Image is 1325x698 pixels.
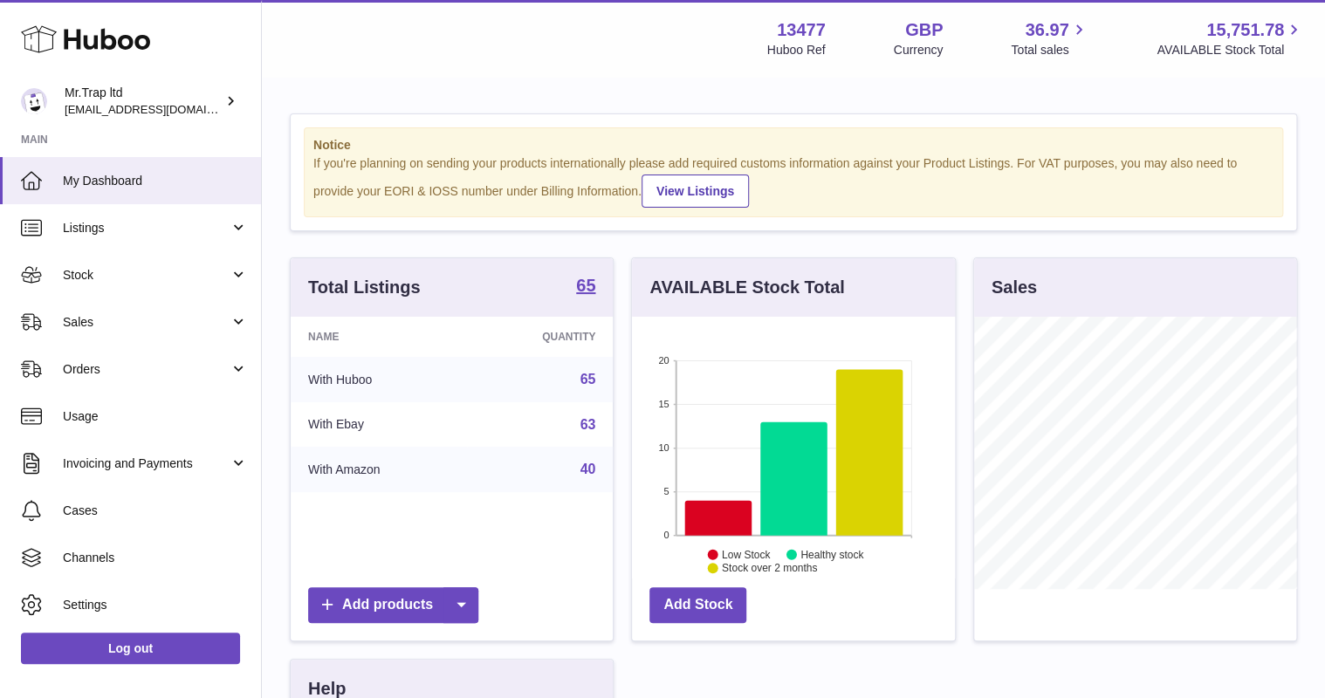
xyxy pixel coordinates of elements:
[63,361,230,378] span: Orders
[63,597,248,613] span: Settings
[63,550,248,566] span: Channels
[1157,42,1304,58] span: AVAILABLE Stock Total
[1206,18,1284,42] span: 15,751.78
[576,277,595,298] a: 65
[649,276,844,299] h3: AVAILABLE Stock Total
[1025,18,1068,42] span: 36.97
[63,267,230,284] span: Stock
[659,355,669,366] text: 20
[580,462,596,476] a: 40
[467,317,613,357] th: Quantity
[659,399,669,409] text: 15
[1011,42,1088,58] span: Total sales
[291,447,467,492] td: With Amazon
[63,220,230,236] span: Listings
[580,372,596,387] a: 65
[1157,18,1304,58] a: 15,751.78 AVAILABLE Stock Total
[767,42,826,58] div: Huboo Ref
[659,442,669,453] text: 10
[21,88,47,114] img: office@grabacz.eu
[664,486,669,496] text: 5
[649,587,746,623] a: Add Stock
[905,18,943,42] strong: GBP
[21,633,240,664] a: Log out
[992,276,1037,299] h3: Sales
[722,562,817,574] text: Stock over 2 months
[580,417,596,432] a: 63
[63,455,230,472] span: Invoicing and Payments
[63,173,248,189] span: My Dashboard
[65,85,222,118] div: Mr.Trap ltd
[63,408,248,425] span: Usage
[308,587,478,623] a: Add products
[65,102,257,116] span: [EMAIL_ADDRESS][DOMAIN_NAME]
[642,174,749,208] a: View Listings
[63,503,248,519] span: Cases
[1011,18,1088,58] a: 36.97 Total sales
[894,42,944,58] div: Currency
[313,137,1274,154] strong: Notice
[576,277,595,294] strong: 65
[664,530,669,540] text: 0
[313,155,1274,208] div: If you're planning on sending your products internationally please add required customs informati...
[777,18,826,42] strong: 13477
[291,402,467,448] td: With Ebay
[291,317,467,357] th: Name
[800,548,864,560] text: Healthy stock
[308,276,421,299] h3: Total Listings
[291,357,467,402] td: With Huboo
[63,314,230,331] span: Sales
[722,548,771,560] text: Low Stock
